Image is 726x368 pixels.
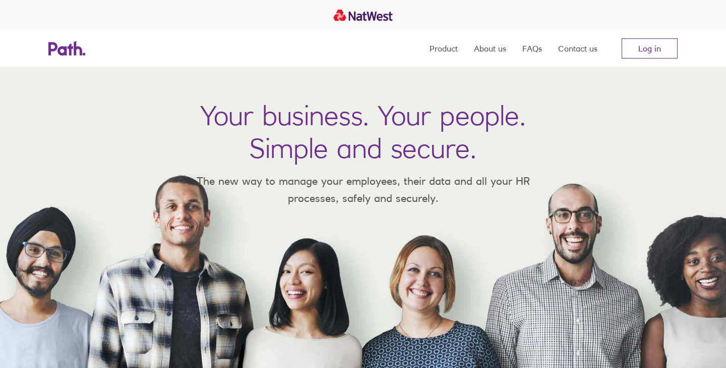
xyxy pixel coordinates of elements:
[181,173,544,206] p: The new way to manage your employees, their data and all your HR processes, safely and securely.
[622,38,678,59] a: Log in
[558,30,597,67] a: Contact us
[522,30,542,67] a: FAQs
[200,99,526,165] h1: Your business. Your people. Simple and secure.
[474,30,506,67] a: About us
[430,30,458,67] a: Product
